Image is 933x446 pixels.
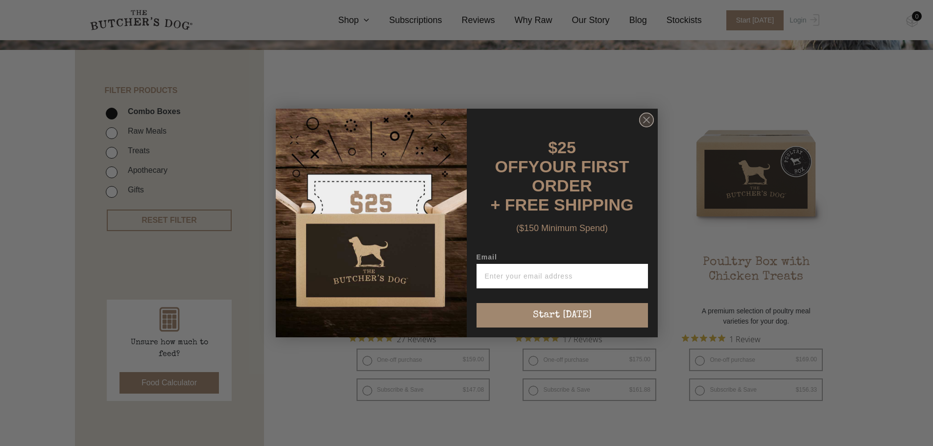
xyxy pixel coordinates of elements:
input: Enter your email address [477,264,648,288]
img: d0d537dc-5429-4832-8318-9955428ea0a1.jpeg [276,109,467,337]
span: YOUR FIRST ORDER + FREE SHIPPING [491,157,634,214]
span: $25 OFF [495,138,576,176]
span: ($150 Minimum Spend) [516,223,608,233]
label: Email [477,253,648,264]
button: Close dialog [639,113,654,127]
button: Start [DATE] [477,303,648,328]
